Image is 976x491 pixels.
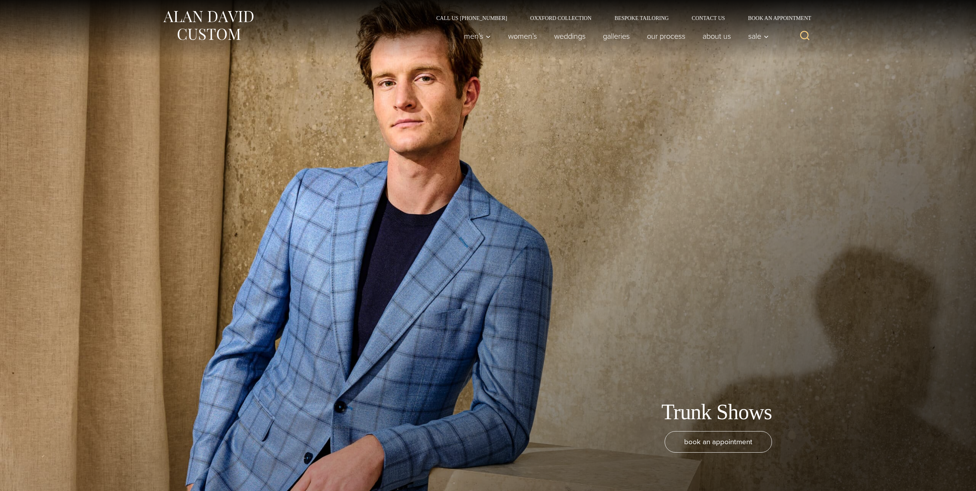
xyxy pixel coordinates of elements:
[665,431,772,453] a: book an appointment
[545,28,594,44] a: weddings
[638,28,694,44] a: Our Process
[455,28,773,44] nav: Primary Navigation
[662,399,772,425] h1: Trunk Shows
[464,32,491,40] span: Men’s
[518,15,603,21] a: Oxxford Collection
[736,15,814,21] a: Book an Appointment
[594,28,638,44] a: Galleries
[684,436,752,447] span: book an appointment
[425,15,519,21] a: Call Us [PHONE_NUMBER]
[796,27,814,45] button: View Search Form
[162,8,254,43] img: Alan David Custom
[499,28,545,44] a: Women’s
[680,15,737,21] a: Contact Us
[603,15,680,21] a: Bespoke Tailoring
[694,28,739,44] a: About Us
[748,32,769,40] span: Sale
[425,15,814,21] nav: Secondary Navigation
